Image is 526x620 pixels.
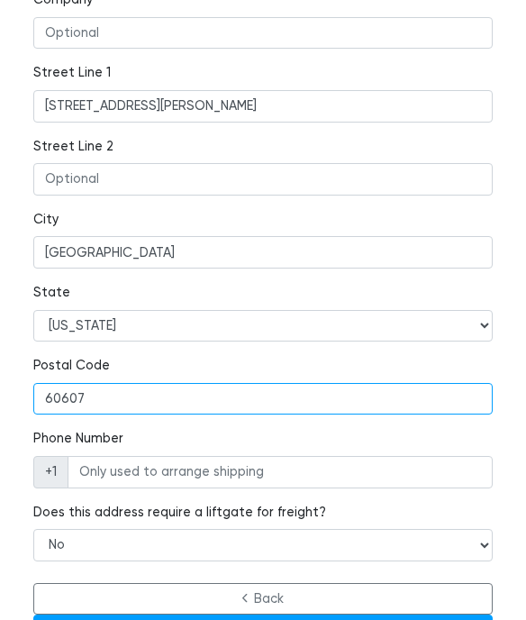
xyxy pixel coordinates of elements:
[68,456,493,488] input: Only used to arrange shipping
[33,17,493,50] input: Optional
[33,456,68,488] span: +1
[33,63,111,83] label: Street Line 1
[33,210,59,230] label: City
[33,137,113,157] label: Street Line 2
[33,583,493,615] a: Back
[33,356,110,376] label: Postal Code
[33,503,326,523] label: Does this address require a liftgate for freight?
[33,163,493,196] input: Optional
[33,283,70,303] label: State
[33,429,123,449] label: Phone Number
